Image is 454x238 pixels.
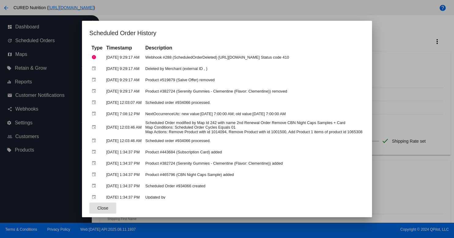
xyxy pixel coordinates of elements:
[144,181,364,191] td: Scheduled Order #934066 created
[91,170,99,179] mat-icon: event
[144,52,364,63] td: Webhook #288 (ScheduledOrderDeleted) [URL][DOMAIN_NAME] Status code 410
[91,53,99,62] mat-icon: error
[105,97,143,108] td: [DATE] 12:03:07 AM
[105,120,143,135] td: [DATE] 12:03:46 AM
[91,86,99,96] mat-icon: event
[144,63,364,74] td: Deleted by Merchant (external ID , )
[105,45,143,51] th: Timestamp
[105,108,143,119] td: [DATE] 7:08:12 PM
[91,147,99,157] mat-icon: event
[105,86,143,97] td: [DATE] 9:29:17 AM
[144,97,364,108] td: Scheduled order #934066 processed.
[144,86,364,97] td: Product #382724 (Serenity Gummies - Clementine (Flavor: Clementine)) removed
[91,181,99,191] mat-icon: event
[144,158,364,169] td: Product #382724 (Serenity Gummies - Clementine (Flavor: Clementine)) added
[91,109,99,119] mat-icon: event
[105,181,143,191] td: [DATE] 1:34:37 PM
[144,135,364,146] td: Scheduled order #934066 processed.
[105,169,143,180] td: [DATE] 1:34:37 PM
[144,120,364,135] td: Scheduled Order modified by Map Id 242 with name 2nd Renewal Order Remove CBN Night Caps Samples ...
[105,192,143,203] td: [DATE] 1:34:37 PM
[144,192,364,203] td: Updated by
[91,136,99,145] mat-icon: event
[91,98,99,107] mat-icon: event
[91,64,99,73] mat-icon: event
[105,158,143,169] td: [DATE] 1:34:37 PM
[91,123,99,132] mat-icon: event
[89,28,365,38] h1: Scheduled Order History
[91,75,99,85] mat-icon: event
[90,45,104,51] th: Type
[91,192,99,202] mat-icon: event
[144,147,364,157] td: Product #443684 (Subscription Card) added
[144,75,364,85] td: Product #519879 (Salve Offer) removed
[89,203,116,214] button: Close dialog
[105,135,143,146] td: [DATE] 12:03:46 AM
[91,159,99,168] mat-icon: event
[105,63,143,74] td: [DATE] 9:29:17 AM
[97,206,108,211] span: Close
[144,45,364,51] th: Description
[105,147,143,157] td: [DATE] 1:34:37 PM
[144,108,364,119] td: NextOccurrenceUtc: new value:[DATE] 7:00:00 AM; old value:[DATE] 7:00:00 AM
[144,169,364,180] td: Product #465796 (CBN Night Caps Sample) added
[105,52,143,63] td: [DATE] 9:29:17 AM
[105,75,143,85] td: [DATE] 9:29:17 AM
